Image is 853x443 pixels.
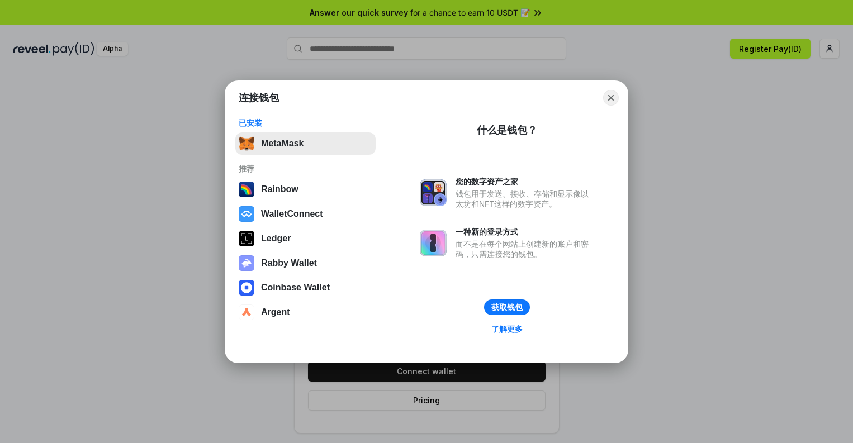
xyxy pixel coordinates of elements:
button: Coinbase Wallet [235,277,376,299]
button: Argent [235,301,376,323]
img: svg+xml,%3Csvg%20xmlns%3D%22http%3A%2F%2Fwww.w3.org%2F2000%2Fsvg%22%20fill%3D%22none%22%20viewBox... [239,255,254,271]
h1: 连接钱包 [239,91,279,104]
a: 了解更多 [485,322,529,336]
img: svg+xml,%3Csvg%20width%3D%2228%22%20height%3D%2228%22%20viewBox%3D%220%200%2028%2028%22%20fill%3D... [239,206,254,222]
img: svg+xml,%3Csvg%20width%3D%2228%22%20height%3D%2228%22%20viewBox%3D%220%200%2028%2028%22%20fill%3D... [239,304,254,320]
img: svg+xml,%3Csvg%20width%3D%22120%22%20height%3D%22120%22%20viewBox%3D%220%200%20120%20120%22%20fil... [239,182,254,197]
img: svg+xml,%3Csvg%20xmlns%3D%22http%3A%2F%2Fwww.w3.org%2F2000%2Fsvg%22%20fill%3D%22none%22%20viewBox... [420,230,447,256]
div: 而不是在每个网站上创建新的账户和密码，只需连接您的钱包。 [456,239,594,259]
img: svg+xml,%3Csvg%20width%3D%2228%22%20height%3D%2228%22%20viewBox%3D%220%200%2028%2028%22%20fill%3D... [239,280,254,296]
button: Close [603,90,619,106]
img: svg+xml,%3Csvg%20xmlns%3D%22http%3A%2F%2Fwww.w3.org%2F2000%2Fsvg%22%20fill%3D%22none%22%20viewBox... [420,179,447,206]
div: Ledger [261,234,291,244]
div: 您的数字资产之家 [456,177,594,187]
button: MetaMask [235,132,376,155]
div: MetaMask [261,139,304,149]
button: Rabby Wallet [235,252,376,274]
button: Rainbow [235,178,376,201]
div: WalletConnect [261,209,323,219]
div: 了解更多 [491,324,523,334]
div: Rabby Wallet [261,258,317,268]
div: Coinbase Wallet [261,283,330,293]
div: 钱包用于发送、接收、存储和显示像以太坊和NFT这样的数字资产。 [456,189,594,209]
div: 已安装 [239,118,372,128]
button: 获取钱包 [484,299,530,315]
button: Ledger [235,227,376,250]
div: Rainbow [261,184,298,194]
div: Argent [261,307,290,317]
div: 一种新的登录方式 [456,227,594,237]
img: svg+xml,%3Csvg%20xmlns%3D%22http%3A%2F%2Fwww.w3.org%2F2000%2Fsvg%22%20width%3D%2228%22%20height%3... [239,231,254,246]
div: 获取钱包 [491,302,523,312]
button: WalletConnect [235,203,376,225]
div: 什么是钱包？ [477,123,537,137]
div: 推荐 [239,164,372,174]
img: svg+xml,%3Csvg%20fill%3D%22none%22%20height%3D%2233%22%20viewBox%3D%220%200%2035%2033%22%20width%... [239,136,254,151]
